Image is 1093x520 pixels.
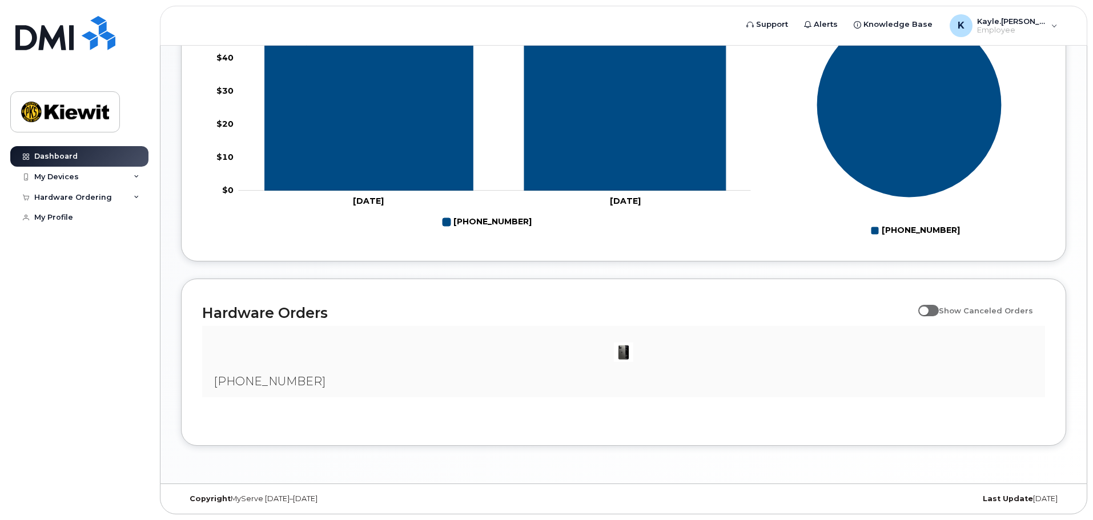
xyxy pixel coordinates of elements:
input: Show Canceled Orders [918,300,927,309]
tspan: [DATE] [353,196,384,206]
span: Kayle.[PERSON_NAME] [977,17,1046,26]
div: Kayle.Murdaugh [942,14,1066,37]
span: Show Canceled Orders [939,306,1033,315]
tspan: [DATE] [610,196,641,206]
tspan: $40 [216,53,234,63]
tspan: $20 [216,119,234,129]
a: Alerts [796,13,846,36]
g: 915-319-0773 [443,212,532,232]
g: Series [817,13,1002,198]
span: Employee [977,26,1046,35]
div: [DATE] [771,494,1066,503]
span: Knowledge Base [863,19,933,30]
span: K [958,19,965,33]
a: Knowledge Base [846,13,941,36]
span: [PHONE_NUMBER] [214,374,326,388]
strong: Copyright [190,494,231,503]
tspan: $30 [216,86,234,96]
g: Legend [443,212,532,232]
strong: Last Update [983,494,1033,503]
iframe: Messenger Launcher [1043,470,1084,511]
g: Legend [871,221,960,240]
h2: Hardware Orders [202,304,913,321]
span: Alerts [814,19,838,30]
span: Support [756,19,788,30]
a: Support [738,13,796,36]
tspan: $10 [216,152,234,162]
g: Chart [817,13,1002,240]
g: 915-319-0773 [265,19,726,191]
tspan: $0 [222,185,234,195]
img: image20231002-3703462-192i45l.jpeg [612,341,635,364]
div: MyServe [DATE]–[DATE] [181,494,476,503]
